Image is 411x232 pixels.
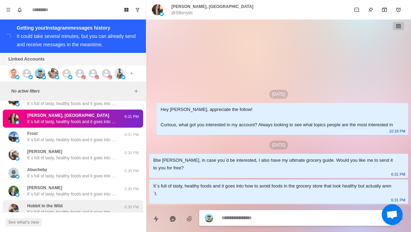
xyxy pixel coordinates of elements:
p: 6:30 PM [123,150,140,156]
p: 6:30 PM [123,168,140,174]
img: picture [205,214,213,222]
p: Hobbit In the Wild [27,203,63,209]
p: [DATE] [269,90,288,99]
img: picture [95,75,99,79]
p: No active filters [11,88,132,94]
div: Getting your Instagram messages history [17,24,138,32]
button: Add media [183,212,196,226]
button: Reply with AI [166,212,180,226]
p: Linked Accounts [8,56,45,63]
img: picture [8,186,19,196]
p: [DATE] [269,141,288,150]
img: picture [29,75,33,79]
div: Btw [PERSON_NAME], in case you´d be interested, I also have my ultimate grocery guide. Would you ... [153,157,393,172]
button: Add reminder [391,3,405,17]
img: picture [121,75,125,79]
img: picture [48,68,59,79]
button: Show unread conversations [132,4,143,15]
button: Archive [378,3,391,17]
button: Mark as unread [350,3,364,17]
p: [PERSON_NAME], [GEOGRAPHIC_DATA] [27,112,109,119]
div: It could take several minutes, but you can already send and receive messages in the meantime. [17,33,136,47]
p: It´s full of tasty, healthy foods and it goes into how to avoid foods in the grocery store that l... [27,155,118,161]
p: It´s full of tasty, healthy foods and it goes into how to avoid foods in the grocery store that l... [27,101,118,107]
p: It´s full of tasty, healthy foods and it goes into how to avoid foods in the grocery store that l... [27,137,118,143]
p: @SBerrydc [171,10,193,16]
img: picture [35,68,45,79]
button: Notifications [14,4,25,15]
button: See what's new [6,218,42,226]
img: picture [8,204,19,214]
div: It´s full of tasty, healthy foods and it goes into how to avoid foods in the grocery store that l... [153,182,393,198]
p: 6:31 PM [391,196,405,204]
p: 10:18 PM [389,127,405,135]
button: Pin [364,3,378,17]
img: picture [82,75,86,79]
p: Abuchebz [27,167,47,173]
img: picture [15,138,20,143]
img: picture [42,75,46,79]
img: picture [8,150,19,160]
button: Quick replies [149,212,163,226]
button: Board View [121,4,132,15]
button: Add account [127,69,136,78]
img: picture [160,12,164,16]
p: 6:31 PM [123,132,140,138]
p: It´s full of tasty, healthy foods and it goes into how to avoid foods in the grocery store that l... [27,173,118,179]
div: Hey [PERSON_NAME], appreciate the follow! Curious, what got you interested in my account? Always ... [161,106,393,129]
p: Frost [27,130,38,137]
img: picture [15,75,20,79]
img: picture [8,68,19,79]
img: picture [152,4,163,15]
p: 6:31 PM [391,170,405,178]
p: It´s full of tasty, healthy foods and it goes into how to avoid foods in the grocery store that l... [27,119,118,125]
p: 6:31 PM [123,114,140,120]
p: It´s full of tasty, healthy foods and it goes into how to avoid foods in the grocery store that l... [27,209,118,215]
img: picture [55,75,59,79]
img: picture [108,75,112,79]
img: picture [15,102,20,106]
img: picture [15,175,20,179]
button: Menu [3,4,14,15]
img: picture [15,193,20,197]
img: picture [68,75,72,79]
p: It´s full of tasty, healthy foods and it goes into how to avoid foods in the grocery store that l... [27,191,118,197]
p: 6:30 PM [123,186,140,192]
p: [PERSON_NAME], [GEOGRAPHIC_DATA] [171,3,254,10]
img: picture [114,68,125,79]
img: picture [15,211,20,215]
img: picture [8,131,19,142]
img: picture [15,157,20,161]
img: picture [15,120,20,125]
img: picture [8,168,19,178]
p: [PERSON_NAME] [27,185,62,191]
p: 6:30 PM [123,204,140,210]
p: [PERSON_NAME] [27,149,62,155]
div: Open chat [382,204,403,225]
button: Add filters [132,87,140,95]
img: picture [8,113,19,124]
